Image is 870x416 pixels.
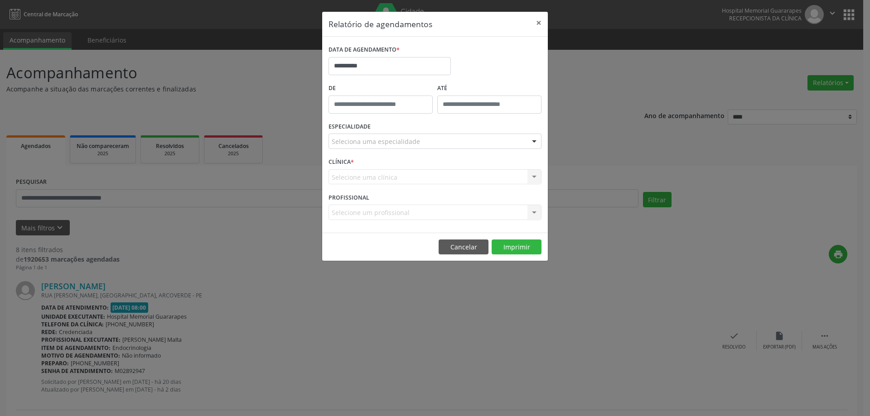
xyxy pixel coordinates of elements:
[332,137,420,146] span: Seleciona uma especialidade
[329,81,433,96] label: De
[530,12,548,34] button: Close
[329,18,432,30] h5: Relatório de agendamentos
[329,155,354,169] label: CLÍNICA
[439,239,488,255] button: Cancelar
[437,81,541,96] label: ATÉ
[329,43,400,57] label: DATA DE AGENDAMENTO
[329,120,371,134] label: ESPECIALIDADE
[329,191,369,205] label: PROFISSIONAL
[492,239,541,255] button: Imprimir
